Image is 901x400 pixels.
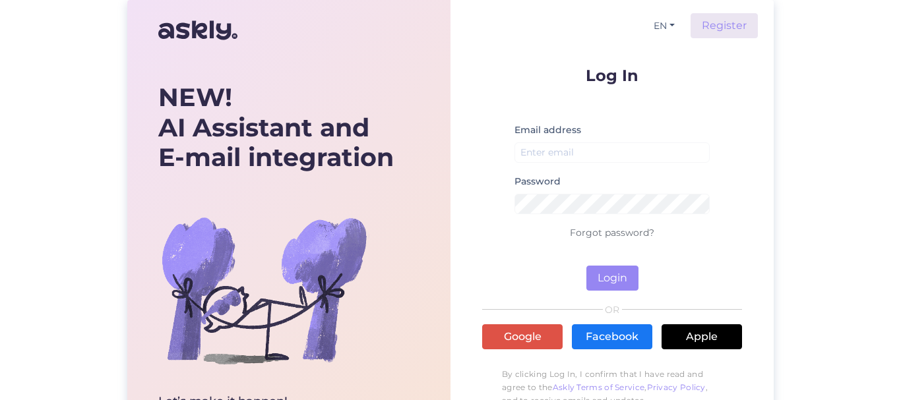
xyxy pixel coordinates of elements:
a: Apple [662,324,742,349]
label: Email address [514,123,581,137]
button: EN [648,16,680,36]
div: AI Assistant and E-mail integration [158,82,394,173]
a: Register [691,13,758,38]
p: Log In [482,67,742,84]
a: Google [482,324,563,349]
input: Enter email [514,142,710,163]
img: bg-askly [158,185,369,395]
a: Privacy Policy [647,382,706,392]
span: OR [603,305,622,314]
img: Askly [158,14,237,46]
b: NEW! [158,82,232,113]
a: Askly Terms of Service [553,382,645,392]
a: Forgot password? [570,227,654,239]
label: Password [514,175,561,188]
button: Login [586,266,638,291]
a: Facebook [572,324,652,349]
